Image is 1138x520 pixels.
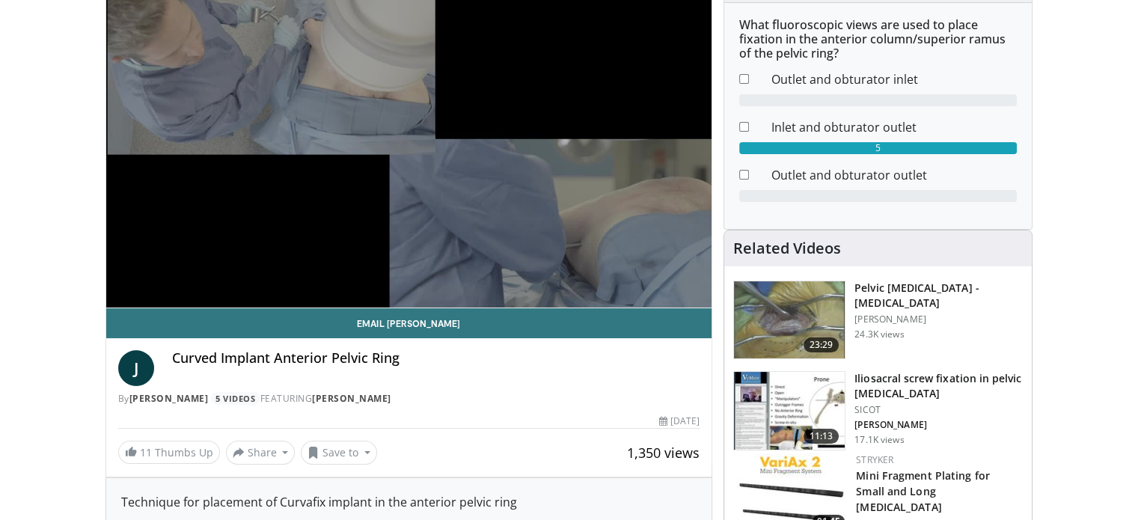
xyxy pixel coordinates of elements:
[659,415,700,428] div: [DATE]
[733,281,1023,360] a: 23:29 Pelvic [MEDICAL_DATA] - [MEDICAL_DATA] [PERSON_NAME] 24.3K views
[129,392,209,405] a: [PERSON_NAME]
[739,18,1017,61] h6: What fluoroscopic views are used to place fixation in the anterior column/superior ramus of the p...
[856,453,893,466] a: Stryker
[854,313,1023,325] p: [PERSON_NAME]
[739,142,1017,154] div: 5
[760,70,1028,88] dd: Outlet and obturator inlet
[106,308,712,338] a: Email [PERSON_NAME]
[226,441,296,465] button: Share
[854,281,1023,311] h3: Pelvic [MEDICAL_DATA] - [MEDICAL_DATA]
[854,419,1023,431] p: [PERSON_NAME]
[854,404,1023,416] p: SICOT
[760,118,1028,136] dd: Inlet and obturator outlet
[118,392,700,406] div: By FEATURING
[734,281,845,359] img: dC9YmUV2gYCgMiZn4xMDoxOjBrO-I4W8_3.150x105_q85_crop-smart_upscale.jpg
[804,429,839,444] span: 11:13
[854,371,1023,401] h3: Iliosacral screw fixation in pelvic [MEDICAL_DATA]
[804,337,839,352] span: 23:29
[211,392,260,405] a: 5 Videos
[121,493,697,511] div: Technique for placement of Curvafix implant in the anterior pelvic ring
[140,445,152,459] span: 11
[627,444,700,462] span: 1,350 views
[733,371,1023,450] a: 11:13 Iliosacral screw fixation in pelvic [MEDICAL_DATA] SICOT [PERSON_NAME] 17.1K views
[172,350,700,367] h4: Curved Implant Anterior Pelvic Ring
[854,434,904,446] p: 17.1K views
[854,328,904,340] p: 24.3K views
[733,239,841,257] h4: Related Videos
[301,441,377,465] button: Save to
[118,441,220,464] a: 11 Thumbs Up
[118,350,154,386] a: J
[856,468,990,514] a: Mini Fragment Plating for Small and Long [MEDICAL_DATA]
[734,372,845,450] img: d5ySKFN8UhyXrjO34yMDoxOjByOwWswz_1.150x105_q85_crop-smart_upscale.jpg
[760,166,1028,184] dd: Outlet and obturator outlet
[312,392,391,405] a: [PERSON_NAME]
